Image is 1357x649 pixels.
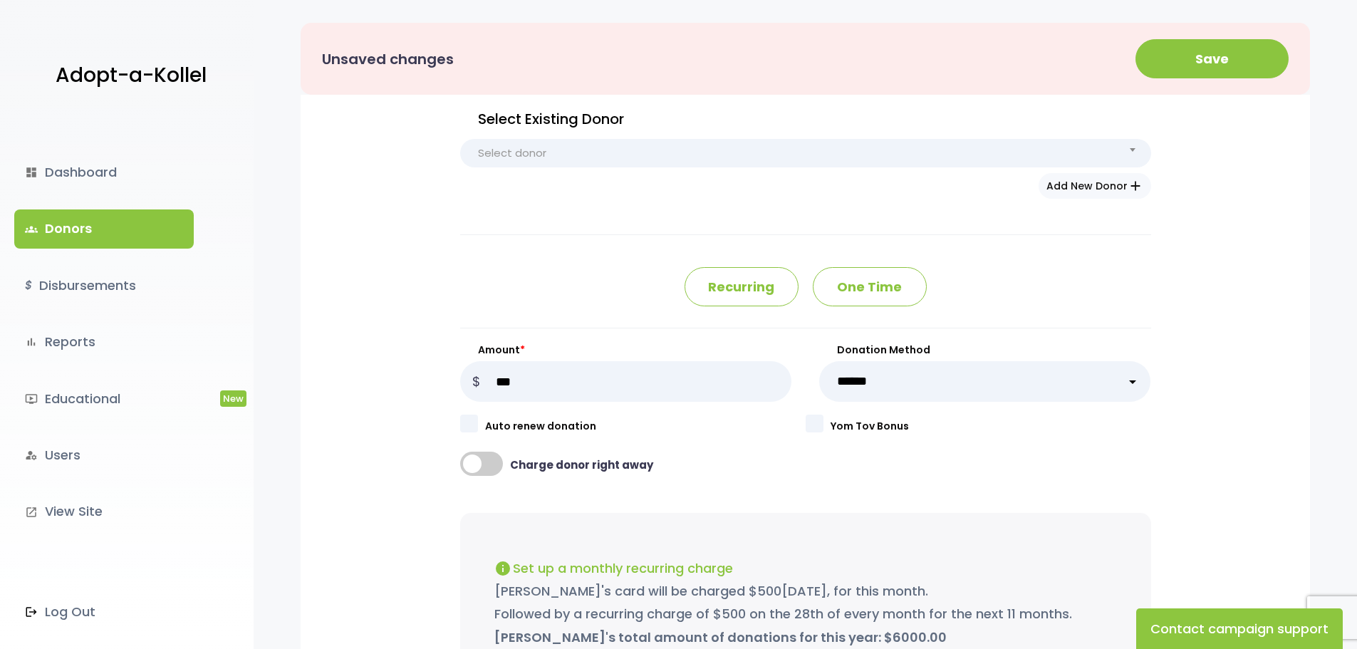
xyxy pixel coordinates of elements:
[220,390,246,407] span: New
[14,436,194,474] a: manage_accountsUsers
[25,506,38,519] i: launch
[685,267,799,306] p: Recurring
[14,266,194,305] a: $Disbursements
[494,560,511,577] i: info
[14,153,194,192] a: dashboardDashboard
[460,106,1151,132] p: Select Existing Donor
[494,626,1117,649] p: [PERSON_NAME]'s total amount of donations for this year: $
[819,343,1151,358] label: Donation Method
[14,492,194,531] a: launchView Site
[1128,178,1143,194] span: add
[494,580,1117,603] p: [PERSON_NAME]'s card will be charged $ [DATE], for this month.
[25,449,38,462] i: manage_accounts
[510,457,653,474] b: Charge donor right away
[14,380,194,418] a: ondemand_videoEducationalNew
[322,46,454,72] p: Unsaved changes
[494,556,1117,580] p: Set up a monthly recurring charge
[25,223,38,236] span: groups
[1135,39,1289,78] button: Save
[757,582,781,600] span: 500
[1039,173,1151,199] button: Add New Donoradd
[831,419,1151,434] label: Yom Tov Bonus
[494,603,1117,625] p: Followed by a recurring charge of $500 on the 28th of every month for the next 11 months.
[460,361,492,402] p: $
[56,58,207,93] p: Adopt-a-Kollel
[48,41,207,110] a: Adopt-a-Kollel
[25,276,32,296] i: $
[893,628,947,646] span: 6000.00
[25,393,38,405] i: ondemand_video
[813,267,927,306] p: One Time
[478,143,546,163] span: Select donor
[14,323,194,361] a: bar_chartReports
[1136,608,1343,649] button: Contact campaign support
[14,209,194,248] a: groupsDonors
[14,593,194,631] a: Log Out
[485,419,806,434] label: Auto renew donation
[460,343,792,358] label: Amount
[25,166,38,179] i: dashboard
[25,336,38,348] i: bar_chart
